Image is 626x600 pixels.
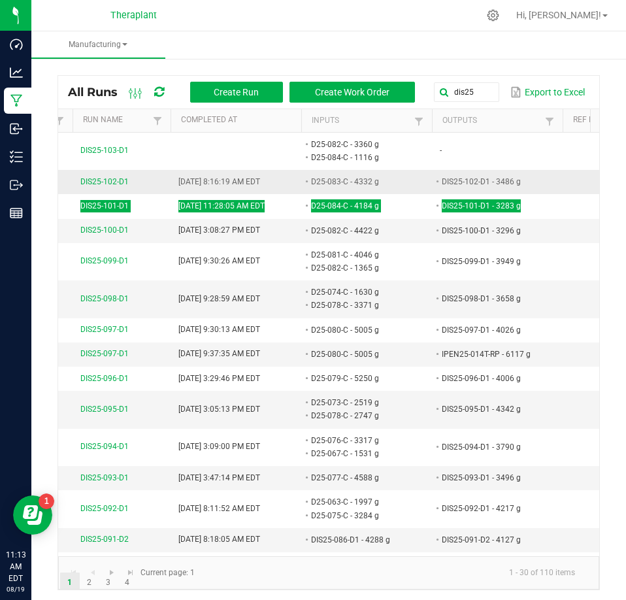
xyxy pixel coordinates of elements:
[309,224,412,237] li: D25-082-C - 4422 g
[440,292,543,305] li: DIS25-098-D1 - 3658 g
[80,503,129,515] span: DIS25-092-D1
[121,563,140,582] a: Go to the last page
[10,122,23,135] inline-svg: Inbound
[80,255,129,267] span: DIS25-099-D1
[309,324,412,337] li: D25-080-C - 5005 g
[10,150,23,163] inline-svg: Inventory
[573,115,619,125] a: Ref Field 1Sortable
[178,177,260,186] span: [DATE] 8:16:19 AM EDT
[309,434,412,447] li: D25-076-C - 3317 g
[440,199,543,212] li: DIS25-101-D1 - 3283 g
[309,348,412,361] li: D25-080-C - 5005 g
[6,549,25,584] p: 11:13 AM EDT
[178,256,260,265] span: [DATE] 9:30:26 AM EDT
[440,324,543,337] li: DIS25-097-D1 - 4026 g
[80,441,129,453] span: DIS25-094-D1
[60,573,79,592] a: Page 1
[301,109,432,133] th: Inputs
[440,372,543,385] li: DIS25-096-D1 - 4006 g
[58,556,599,590] kendo-pager: Current page: 1
[309,151,412,164] li: D25-084-C - 1116 g
[440,502,543,515] li: DIS25-092-D1 - 4217 g
[80,200,129,212] span: DIS25-101-D1
[102,563,121,582] a: Go to the next page
[309,199,412,212] li: D25-084-C - 4184 g
[309,495,412,508] li: D25-063-C - 1997 g
[80,293,129,305] span: DIS25-098-D1
[309,396,412,409] li: D25-073-C - 2519 g
[178,504,260,513] span: [DATE] 8:11:52 AM EDT
[289,82,415,103] button: Create Work Order
[178,201,265,210] span: [DATE] 11:28:05 AM EDT
[31,31,165,59] a: Manufacturing
[309,471,412,484] li: D25-077-C - 4588 g
[10,66,23,79] inline-svg: Analytics
[485,9,501,22] div: Manage settings
[68,81,425,103] div: All Runs
[181,115,296,125] a: Completed AtSortable
[80,176,129,188] span: DIS25-102-D1
[516,10,601,20] span: Hi, [PERSON_NAME]!
[315,87,389,97] span: Create Work Order
[99,573,118,592] a: Page 3
[107,567,117,578] span: Go to the next page
[309,286,412,299] li: D25-074-C - 1630 g
[178,442,260,451] span: [DATE] 3:09:00 PM EDT
[80,533,129,546] span: DIS25-091-D2
[178,325,260,334] span: [DATE] 9:30:13 AM EDT
[178,294,260,303] span: [DATE] 9:28:59 AM EDT
[10,207,23,220] inline-svg: Reports
[31,39,165,50] span: Manufacturing
[178,225,260,235] span: [DATE] 3:08:27 PM EDT
[80,348,129,360] span: DIS25-097-D1
[80,144,129,157] span: DIS25-103-D1
[309,138,412,151] li: D25-082-C - 3360 g
[52,112,67,129] a: Filter
[80,472,129,484] span: DIS25-093-D1
[178,405,260,414] span: [DATE] 3:05:13 PM EDT
[10,178,23,192] inline-svg: Outbound
[178,349,260,358] span: [DATE] 9:37:35 AM EDT
[507,81,588,103] button: Export to Excel
[434,82,499,102] input: Search
[309,299,412,312] li: D25-078-C - 3371 g
[440,471,543,484] li: DIS25-093-D1 - 3496 g
[10,94,23,107] inline-svg: Manufacturing
[309,509,412,522] li: D25-075-C - 3284 g
[214,87,259,97] span: Create Run
[440,533,543,546] li: DIS25-091-D2 - 4127 g
[432,109,563,133] th: Outputs
[309,248,412,261] li: D25-081-C - 4046 g
[125,567,136,578] span: Go to the last page
[432,133,563,170] td: -
[309,175,412,188] li: D25-083-C - 4332 g
[190,82,283,103] button: Create Run
[440,348,543,361] li: IPEN25-014T-RP - 6117 g
[440,403,543,416] li: DIS25-095-D1 - 4342 g
[10,38,23,51] inline-svg: Dashboard
[80,573,99,592] a: Page 2
[309,447,412,460] li: D25-067-C - 1531 g
[80,373,129,385] span: DIS25-096-D1
[39,493,54,509] iframe: Resource center unread badge
[118,573,137,592] a: Page 4
[6,584,25,594] p: 08/19
[309,533,412,546] li: DIS25-086-D1 - 4288 g
[80,324,129,336] span: DIS25-097-D1
[440,441,543,454] li: DIS25-094-D1 - 3790 g
[440,224,543,237] li: DIS25-100-D1 - 3296 g
[203,562,585,584] kendo-pager-info: 1 - 30 of 110 items
[110,10,157,21] span: Theraplant
[309,372,412,385] li: D25-079-C - 5250 g
[309,409,412,422] li: D25-078-C - 2747 g
[309,261,412,275] li: D25-082-C - 1365 g
[440,255,543,268] li: DIS25-099-D1 - 3949 g
[542,113,557,129] a: Filter
[80,224,129,237] span: DIS25-100-D1
[83,115,149,125] a: Run NameSortable
[178,473,260,482] span: [DATE] 3:47:14 PM EDT
[178,374,260,383] span: [DATE] 3:29:46 PM EDT
[13,495,52,535] iframe: Resource center
[178,535,260,544] span: [DATE] 8:18:05 AM EDT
